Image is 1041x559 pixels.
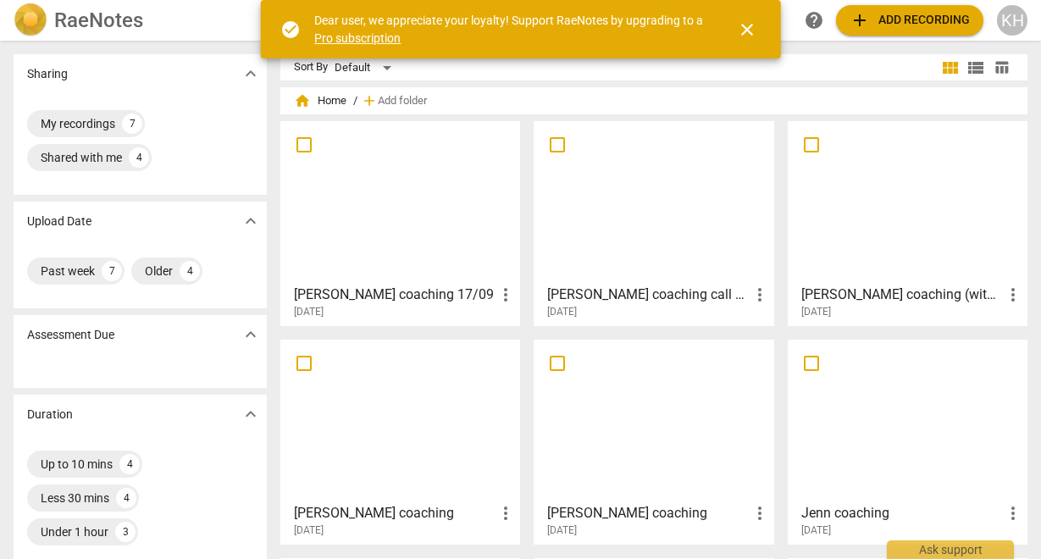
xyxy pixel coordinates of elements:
[727,9,767,50] button: Close
[238,61,263,86] button: Show more
[122,113,142,134] div: 7
[547,503,749,523] h3: Erica coaching
[314,12,706,47] div: Dear user, we appreciate your loyalty! Support RaeNotes by upgrading to a
[27,326,114,344] p: Assessment Due
[241,211,261,231] span: expand_more
[750,503,770,523] span: more_vert
[547,285,749,305] h3: Jenn coaching call 16/09
[27,406,73,423] p: Duration
[241,404,261,424] span: expand_more
[547,305,577,319] span: [DATE]
[850,10,870,30] span: add
[887,540,1014,559] div: Ask support
[115,522,136,542] div: 3
[801,285,1003,305] h3: Erica coaching (with vid)
[180,261,200,281] div: 4
[547,523,577,538] span: [DATE]
[801,305,831,319] span: [DATE]
[294,92,346,109] span: Home
[794,346,1022,537] a: Jenn coaching[DATE]
[966,58,986,78] span: view_list
[41,523,108,540] div: Under 1 hour
[238,401,263,427] button: Show more
[286,127,514,318] a: [PERSON_NAME] coaching 17/09[DATE]
[801,523,831,538] span: [DATE]
[145,263,173,279] div: Older
[294,285,496,305] h3: Erica coaching 17/09
[804,10,824,30] span: help
[850,10,970,30] span: Add recording
[940,58,961,78] span: view_module
[129,147,149,168] div: 4
[314,31,401,45] a: Pro subscription
[994,59,1010,75] span: table_chart
[737,19,757,40] span: close
[335,54,397,81] div: Default
[294,92,311,109] span: home
[361,92,378,109] span: add
[27,65,68,83] p: Sharing
[27,213,91,230] p: Upload Date
[241,324,261,345] span: expand_more
[496,503,516,523] span: more_vert
[102,261,122,281] div: 7
[119,454,140,474] div: 4
[1003,285,1023,305] span: more_vert
[750,285,770,305] span: more_vert
[988,55,1014,80] button: Table view
[238,208,263,234] button: Show more
[963,55,988,80] button: List view
[116,488,136,508] div: 4
[540,127,767,318] a: [PERSON_NAME] coaching call 16/09[DATE]
[54,8,143,32] h2: RaeNotes
[286,346,514,537] a: [PERSON_NAME] coaching[DATE]
[836,5,983,36] button: Upload
[294,305,324,319] span: [DATE]
[294,61,328,74] div: Sort By
[41,149,122,166] div: Shared with me
[294,523,324,538] span: [DATE]
[238,322,263,347] button: Show more
[794,127,1022,318] a: [PERSON_NAME] coaching (with vid)[DATE]
[14,3,47,37] img: Logo
[41,115,115,132] div: My recordings
[294,503,496,523] h3: Fran coaching
[540,346,767,537] a: [PERSON_NAME] coaching[DATE]
[801,503,1003,523] h3: Jenn coaching
[41,456,113,473] div: Up to 10 mins
[997,5,1027,36] button: KH
[938,55,963,80] button: Tile view
[14,3,263,37] a: LogoRaeNotes
[799,5,829,36] a: Help
[378,95,427,108] span: Add folder
[496,285,516,305] span: more_vert
[41,490,109,506] div: Less 30 mins
[353,95,357,108] span: /
[280,19,301,40] span: check_circle
[1003,503,1023,523] span: more_vert
[41,263,95,279] div: Past week
[241,64,261,84] span: expand_more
